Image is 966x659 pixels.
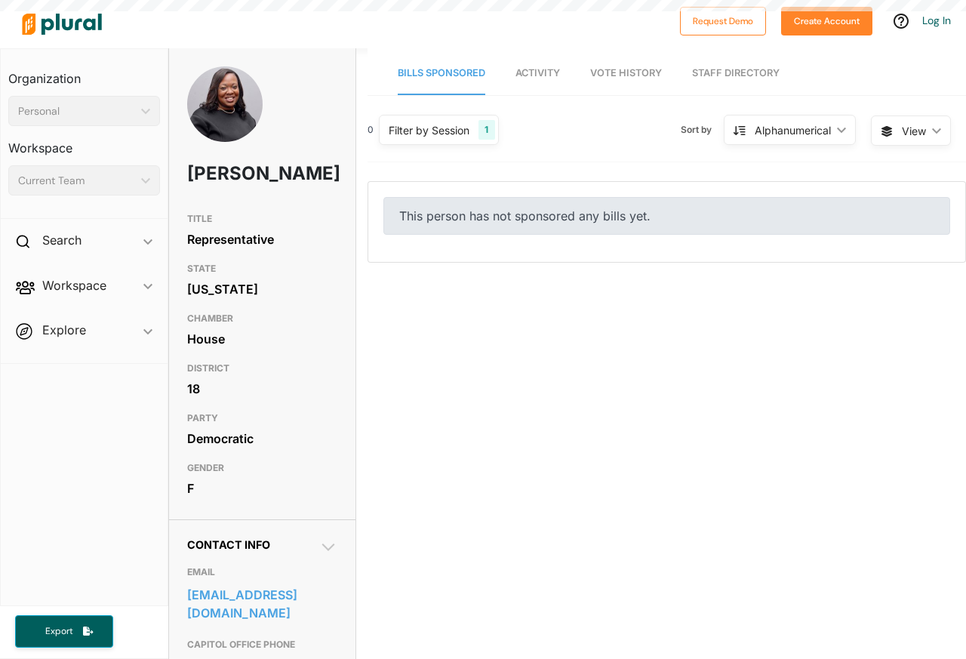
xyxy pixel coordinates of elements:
[187,636,337,654] h3: CAPITOL OFFICE PHONE
[383,197,950,235] div: This person has not sponsored any bills yet.
[187,66,263,142] img: Headshot of Juanita Brent
[692,52,780,95] a: Staff Directory
[680,7,766,35] button: Request Demo
[398,67,485,79] span: Bills Sponsored
[187,427,337,450] div: Democratic
[902,123,926,139] span: View
[35,625,83,638] span: Export
[187,328,337,350] div: House
[187,377,337,400] div: 18
[187,359,337,377] h3: DISTRICT
[18,173,135,189] div: Current Team
[187,477,337,500] div: F
[781,12,872,28] a: Create Account
[187,260,337,278] h3: STATE
[922,14,951,27] a: Log In
[389,122,469,138] div: Filter by Session
[18,103,135,119] div: Personal
[187,210,337,228] h3: TITLE
[187,409,337,427] h3: PARTY
[187,538,270,551] span: Contact Info
[8,57,160,90] h3: Organization
[8,126,160,159] h3: Workspace
[781,7,872,35] button: Create Account
[187,309,337,328] h3: CHAMBER
[590,52,662,95] a: Vote History
[187,563,337,581] h3: EMAIL
[187,151,278,196] h1: [PERSON_NAME]
[680,12,766,28] a: Request Demo
[187,228,337,251] div: Representative
[187,584,337,624] a: [EMAIL_ADDRESS][DOMAIN_NAME]
[368,123,374,137] div: 0
[515,52,560,95] a: Activity
[681,123,724,137] span: Sort by
[42,232,82,248] h2: Search
[515,67,560,79] span: Activity
[478,120,494,140] div: 1
[398,52,485,95] a: Bills Sponsored
[187,459,337,477] h3: GENDER
[187,278,337,300] div: [US_STATE]
[755,122,831,138] div: Alphanumerical
[15,615,113,648] button: Export
[590,67,662,79] span: Vote History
